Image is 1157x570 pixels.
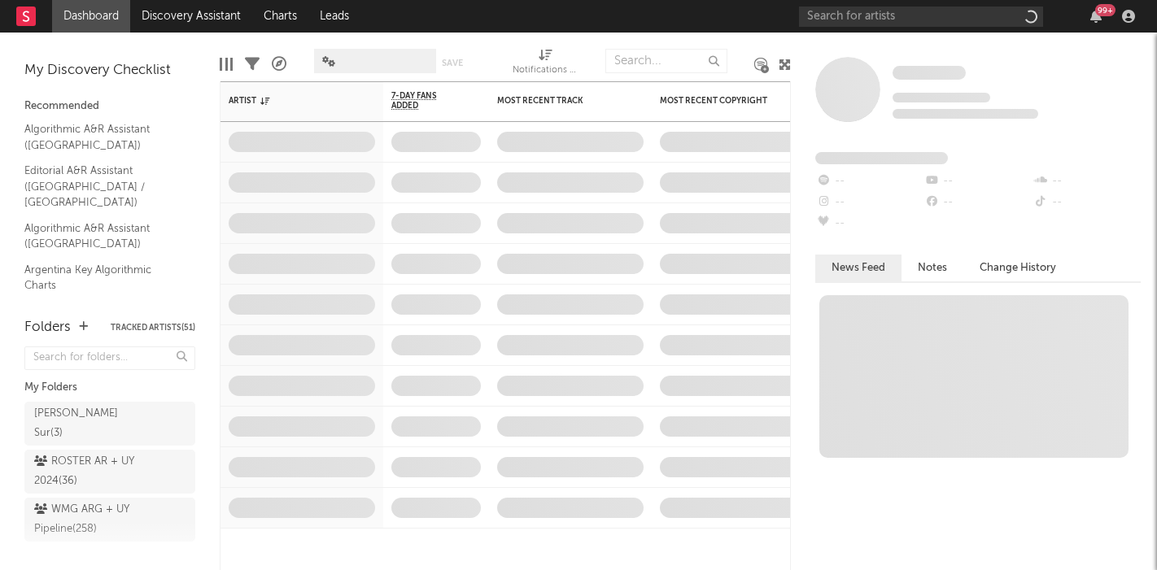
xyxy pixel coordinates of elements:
[272,41,286,88] div: A&R Pipeline
[963,255,1072,281] button: Change History
[815,192,923,213] div: --
[24,498,195,542] a: WMG ARG + UY Pipeline(258)
[1090,10,1102,23] button: 99+
[513,41,578,88] div: Notifications (Artist)
[660,96,782,106] div: Most Recent Copyright
[893,93,990,102] span: Tracking Since: [DATE]
[893,109,1038,119] span: 0 fans last week
[24,120,179,154] a: Algorithmic A&R Assistant ([GEOGRAPHIC_DATA])
[24,402,195,446] a: [PERSON_NAME] Sur(3)
[111,324,195,332] button: Tracked Artists(51)
[24,346,195,370] input: Search for folders...
[24,97,195,116] div: Recommended
[893,66,966,80] span: Some Artist
[220,41,233,88] div: Edit Columns
[245,41,260,88] div: Filters
[24,61,195,80] div: My Discovery Checklist
[24,220,179,253] a: Algorithmic A&R Assistant ([GEOGRAPHIC_DATA])
[34,452,149,491] div: ROSTER AR + UY 2024 ( 36 )
[229,96,351,106] div: Artist
[815,213,923,234] div: --
[605,49,727,73] input: Search...
[34,404,149,443] div: [PERSON_NAME] Sur ( 3 )
[799,7,1043,27] input: Search for artists
[893,65,966,81] a: Some Artist
[442,59,463,67] button: Save
[1033,192,1141,213] div: --
[923,192,1032,213] div: --
[34,500,149,539] div: WMG ARG + UY Pipeline ( 258 )
[24,318,71,337] div: Folders
[815,171,923,192] div: --
[902,255,963,281] button: Notes
[24,261,179,294] a: Argentina Key Algorithmic Charts
[1095,4,1116,16] div: 99 +
[391,91,456,111] span: 7-Day Fans Added
[24,162,179,211] a: Editorial A&R Assistant ([GEOGRAPHIC_DATA] / [GEOGRAPHIC_DATA])
[24,450,195,494] a: ROSTER AR + UY 2024(36)
[815,255,902,281] button: News Feed
[513,61,578,80] div: Notifications (Artist)
[1033,171,1141,192] div: --
[923,171,1032,192] div: --
[815,152,948,164] span: Fans Added by Platform
[497,96,619,106] div: Most Recent Track
[24,378,195,398] div: My Folders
